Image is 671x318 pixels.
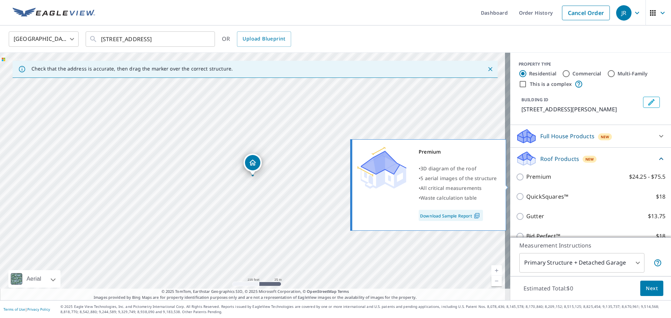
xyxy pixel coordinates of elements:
[601,134,609,140] span: New
[419,147,497,157] div: Premium
[419,183,497,193] div: •
[491,276,502,286] a: Current Level 18, Zoom Out
[13,8,95,18] img: EV Logo
[307,289,336,294] a: OpenStreetMap
[420,165,476,172] span: 3D diagram of the roof
[9,29,79,49] div: [GEOGRAPHIC_DATA]
[420,175,497,182] span: 5 aerial images of the structure
[526,172,551,181] p: Premium
[572,70,601,77] label: Commercial
[530,81,572,88] label: This is a complex
[419,173,497,183] div: •
[540,155,579,163] p: Roof Products
[656,192,665,201] p: $18
[526,192,568,201] p: QuickSquares™
[472,213,482,219] img: Pdf Icon
[244,154,262,175] div: Dropped pin, building 1, Residential property, 533 W Honeysuckle Ave Hayden, ID 83835
[640,281,663,296] button: Next
[648,212,665,221] p: $13.75
[585,156,594,162] span: New
[516,150,665,167] div: Roof ProductsNew
[31,66,233,72] p: Check that the address is accurate, then drag the marker over the correct structure.
[101,29,201,49] input: Search by address or latitude-longitude
[486,65,495,74] button: Close
[518,281,579,296] p: Estimated Total: $0
[24,270,43,288] div: Aerial
[519,61,663,67] div: PROPERTY TYPE
[420,194,477,201] span: Waste calculation table
[516,128,665,145] div: Full House ProductsNew
[3,307,50,311] p: |
[646,284,658,293] span: Next
[419,193,497,203] div: •
[419,164,497,173] div: •
[237,31,291,47] a: Upload Blueprint
[519,241,662,250] p: Measurement Instructions
[519,253,644,273] div: Primary Structure + Detached Garage
[540,132,594,140] p: Full House Products
[161,289,349,295] span: © 2025 TomTom, Earthstar Geographics SIO, © 2025 Microsoft Corporation, ©
[618,70,648,77] label: Multi-Family
[338,289,349,294] a: Terms
[491,265,502,276] a: Current Level 18, Zoom In
[8,270,60,288] div: Aerial
[222,31,291,47] div: OR
[526,212,544,221] p: Gutter
[27,307,50,312] a: Privacy Policy
[629,172,665,181] p: $24.25 - $75.5
[60,304,668,315] p: © 2025 Eagle View Technologies, Inc. and Pictometry International Corp. All Rights Reserved. Repo...
[529,70,556,77] label: Residential
[3,307,25,312] a: Terms of Use
[656,232,665,241] p: $18
[420,185,482,191] span: All critical measurements
[643,97,660,108] button: Edit building 1
[521,97,548,103] p: BUILDING ID
[419,210,483,221] a: Download Sample Report
[616,5,632,21] div: JR
[526,232,560,241] p: Bid Perfect™
[358,147,406,189] img: Premium
[243,35,285,43] span: Upload Blueprint
[521,105,640,113] p: [STREET_ADDRESS][PERSON_NAME]
[562,6,610,20] a: Cancel Order
[654,259,662,267] span: Your report will include the primary structure and a detached garage if one exists.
